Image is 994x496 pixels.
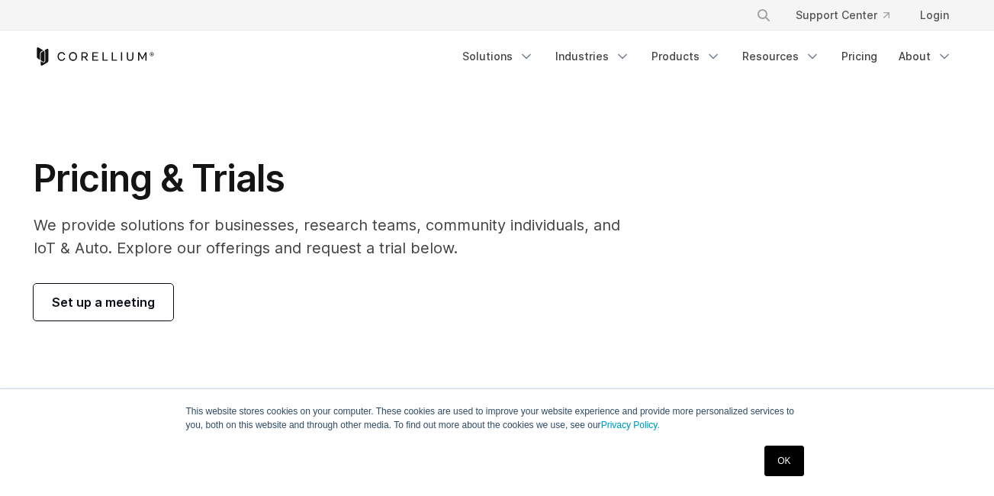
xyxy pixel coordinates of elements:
[34,156,642,201] h1: Pricing & Trials
[642,43,730,70] a: Products
[750,2,777,29] button: Search
[453,43,543,70] a: Solutions
[783,2,902,29] a: Support Center
[733,43,829,70] a: Resources
[34,47,155,66] a: Corellium Home
[52,293,155,311] span: Set up a meeting
[186,404,809,432] p: This website stores cookies on your computer. These cookies are used to improve your website expe...
[34,214,642,259] p: We provide solutions for businesses, research teams, community individuals, and IoT & Auto. Explo...
[34,284,173,320] a: Set up a meeting
[546,43,639,70] a: Industries
[764,446,803,476] a: OK
[889,43,961,70] a: About
[738,2,961,29] div: Navigation Menu
[601,420,660,430] a: Privacy Policy.
[908,2,961,29] a: Login
[832,43,886,70] a: Pricing
[453,43,961,70] div: Navigation Menu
